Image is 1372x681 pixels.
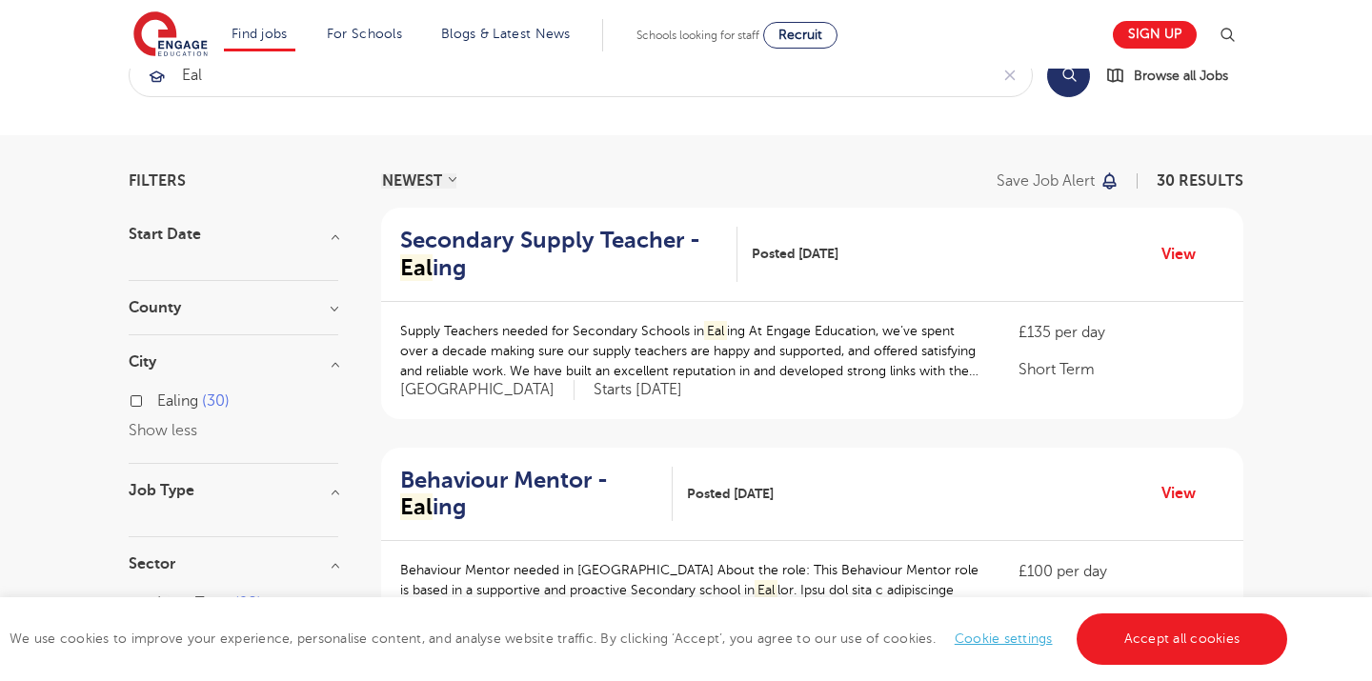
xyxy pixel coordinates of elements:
button: Clear [988,54,1032,96]
a: View [1161,242,1210,267]
span: Posted [DATE] [752,244,838,264]
a: Recruit [763,22,837,49]
button: Save job alert [997,173,1120,189]
h3: County [129,300,338,315]
span: 30 RESULTS [1157,172,1243,190]
h2: Secondary Supply Teacher - ing [400,227,722,282]
h3: Job Type [129,483,338,498]
span: 30 [202,392,230,410]
p: Starts [DATE] [594,380,682,400]
input: Long Term 20 [157,594,170,607]
p: Behaviour Mentor needed in [GEOGRAPHIC_DATA] About the role: This Behaviour Mentor role is based ... [400,560,980,620]
h2: Behaviour Mentor - ing [400,467,657,522]
p: Supply Teachers needed for Secondary Schools in ing At Engage Education, we’ve spent over a decad... [400,321,980,381]
a: View [1161,481,1210,506]
mark: Eal [704,321,727,341]
h3: Start Date [129,227,338,242]
a: Secondary Supply Teacher -Ealing [400,227,737,282]
img: Engage Education [133,11,208,59]
button: Show less [129,422,197,439]
span: [GEOGRAPHIC_DATA] [400,380,575,400]
a: Accept all cookies [1077,613,1288,665]
p: £135 per day [1019,321,1224,344]
input: Ealing 30 [157,392,170,405]
h3: City [129,354,338,370]
span: Posted [DATE] [687,484,774,504]
span: 20 [234,594,262,611]
a: Sign up [1113,21,1197,49]
button: Search [1047,54,1090,97]
span: Ealing [157,392,198,410]
a: Browse all Jobs [1105,65,1243,87]
a: For Schools [327,27,402,41]
mark: Eal [400,254,433,281]
span: Recruit [778,28,822,42]
a: Behaviour Mentor -Ealing [400,467,673,522]
a: Cookie settings [955,631,1053,646]
h3: Sector [129,556,338,571]
span: Long Term [157,594,231,611]
div: Submit [129,53,1033,97]
span: We use cookies to improve your experience, personalise content, and analyse website traffic. By c... [10,631,1292,646]
mark: Eal [755,580,777,600]
span: Schools looking for staff [636,29,759,42]
p: Save job alert [997,173,1095,189]
a: Blogs & Latest News [441,27,571,41]
input: Submit [130,54,988,96]
p: £100 per day [1019,560,1224,583]
p: Short Term [1019,358,1224,381]
a: Find jobs [232,27,288,41]
span: Filters [129,173,186,189]
span: Browse all Jobs [1134,65,1228,87]
mark: Eal [400,493,433,520]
